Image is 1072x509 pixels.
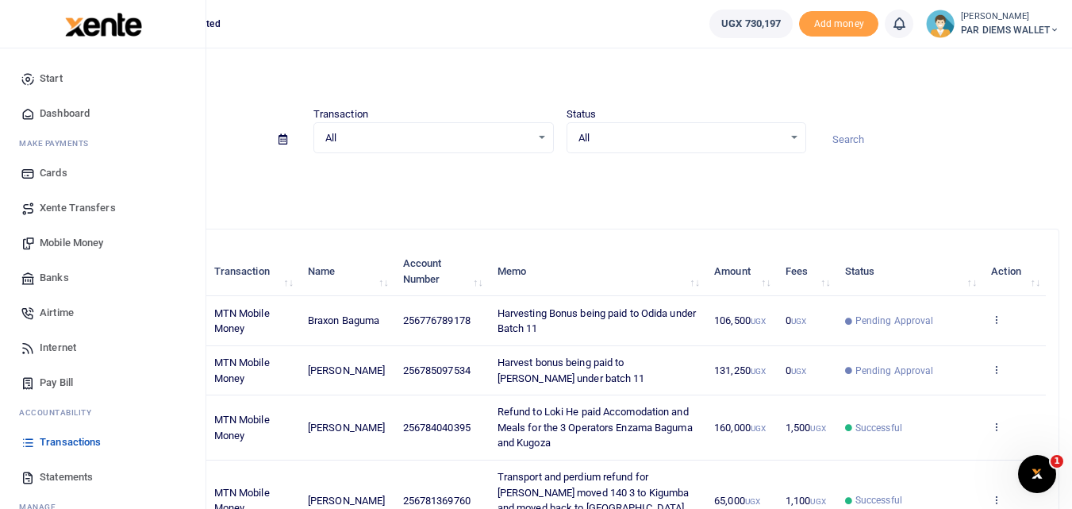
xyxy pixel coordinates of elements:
[855,493,902,507] span: Successful
[498,406,693,449] span: Refund to Loki He paid Accomodation and Meals for the 3 Operators Enzama Baguma and Kugoza
[13,131,193,156] li: M
[40,469,93,485] span: Statements
[791,317,806,326] small: UGX
[13,400,193,425] li: Ac
[394,247,489,296] th: Account Number: activate to sort column ascending
[205,247,298,296] th: Transaction: activate to sort column ascending
[40,375,73,391] span: Pay Bill
[60,68,1059,86] h4: Transactions
[498,357,645,384] span: Harvest bonus being paid to [PERSON_NAME] under batch 11
[855,364,934,378] span: Pending Approval
[926,10,1059,38] a: profile-user [PERSON_NAME] PAR DIEMS WALLET
[799,17,878,29] a: Add money
[714,364,766,376] span: 131,250
[578,130,784,146] span: All
[777,247,836,296] th: Fees: activate to sort column ascending
[13,460,193,495] a: Statements
[13,425,193,460] a: Transactions
[40,434,101,450] span: Transactions
[403,422,471,434] span: 256784040395
[40,305,74,321] span: Airtime
[13,226,193,260] a: Mobile Money
[31,407,91,418] span: countability
[751,424,766,433] small: UGX
[799,11,878,37] span: Add money
[799,11,878,37] li: Toup your wallet
[786,422,826,434] span: 1,500
[855,314,934,328] span: Pending Approval
[745,497,760,506] small: UGX
[63,17,142,29] a: logo-small logo-large logo-large
[705,247,777,296] th: Amount: activate to sort column ascending
[403,314,471,326] span: 256776789178
[40,106,90,121] span: Dashboard
[13,96,193,131] a: Dashboard
[751,367,766,376] small: UGX
[40,71,63,87] span: Start
[567,106,597,122] label: Status
[1018,455,1056,493] iframe: Intercom live chat
[299,247,394,296] th: Name: activate to sort column ascending
[214,357,270,384] span: MTN Mobile Money
[751,317,766,326] small: UGX
[714,314,766,326] span: 106,500
[40,165,67,181] span: Cards
[786,364,806,376] span: 0
[961,10,1059,24] small: [PERSON_NAME]
[325,130,531,146] span: All
[786,495,826,507] span: 1,100
[791,367,806,376] small: UGX
[703,10,799,38] li: Wallet ballance
[13,156,193,191] a: Cards
[489,247,705,296] th: Memo: activate to sort column ascending
[786,314,806,326] span: 0
[709,10,793,38] a: UGX 730,197
[65,13,142,37] img: logo-large
[403,364,471,376] span: 256785097534
[308,364,385,376] span: [PERSON_NAME]
[13,260,193,295] a: Banks
[60,172,1059,189] p: Download
[810,497,825,506] small: UGX
[40,270,69,286] span: Banks
[308,314,379,326] span: Braxon Baguma
[652,492,669,508] button: Close
[855,421,902,435] span: Successful
[13,191,193,226] a: Xente Transfers
[214,307,270,335] span: MTN Mobile Money
[836,247,983,296] th: Status: activate to sort column ascending
[313,106,368,122] label: Transaction
[308,422,385,434] span: [PERSON_NAME]
[40,340,76,356] span: Internet
[214,414,270,442] span: MTN Mobile Money
[27,137,89,149] span: ake Payments
[1051,455,1063,468] span: 1
[13,330,193,365] a: Internet
[714,422,766,434] span: 160,000
[13,295,193,330] a: Airtime
[810,424,825,433] small: UGX
[926,10,955,38] img: profile-user
[721,16,781,32] span: UGX 730,197
[714,495,760,507] span: 65,000
[982,247,1046,296] th: Action: activate to sort column ascending
[498,307,696,335] span: Harvesting Bonus being paid to Odida under Batch 11
[308,495,385,507] span: [PERSON_NAME]
[819,126,1059,153] input: Search
[961,23,1059,37] span: PAR DIEMS WALLET
[13,365,193,400] a: Pay Bill
[13,61,193,96] a: Start
[40,235,103,251] span: Mobile Money
[40,200,116,216] span: Xente Transfers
